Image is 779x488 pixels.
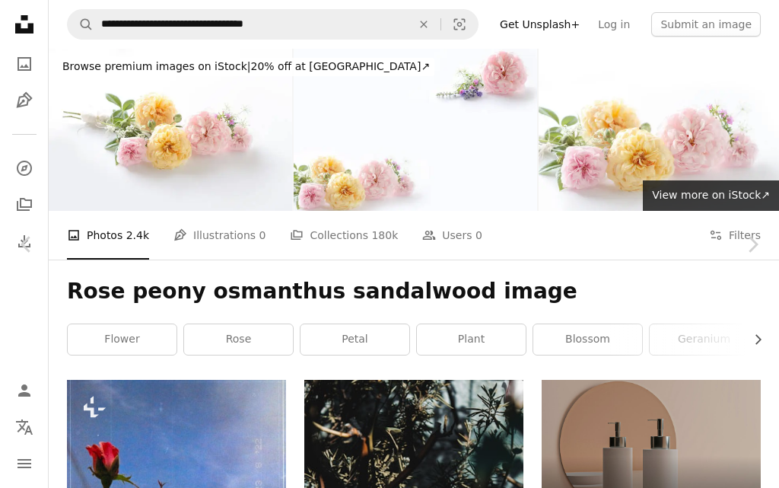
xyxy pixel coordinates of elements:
[184,324,293,355] a: rose
[417,324,526,355] a: plant
[9,153,40,183] a: Explore
[49,49,292,211] img: Rose bouquet .
[9,85,40,116] a: Illustrations
[9,448,40,479] button: Menu
[422,211,482,260] a: Users 0
[589,12,639,37] a: Log in
[300,324,409,355] a: petal
[259,227,266,244] span: 0
[294,49,537,211] img: Rose bouquet .
[67,9,479,40] form: Find visuals sitewide
[441,10,478,39] button: Visual search
[709,211,761,260] button: Filters
[68,10,94,39] button: Search Unsplash
[371,227,398,244] span: 180k
[533,324,642,355] a: blossom
[68,324,176,355] a: flower
[62,60,250,72] span: Browse premium images on iStock |
[726,171,779,317] a: Next
[491,12,589,37] a: Get Unsplash+
[651,12,761,37] button: Submit an image
[643,180,779,211] a: View more on iStock↗
[475,227,482,244] span: 0
[407,10,440,39] button: Clear
[650,324,758,355] a: geranium
[9,375,40,406] a: Log in / Sign up
[9,49,40,79] a: Photos
[744,324,761,355] button: scroll list to the right
[67,278,761,305] h1: Rose peony osmanthus sandalwood image
[652,189,770,201] span: View more on iStock ↗
[290,211,398,260] a: Collections 180k
[49,49,444,85] a: Browse premium images on iStock|20% off at [GEOGRAPHIC_DATA]↗
[173,211,265,260] a: Illustrations 0
[9,412,40,442] button: Language
[62,60,430,72] span: 20% off at [GEOGRAPHIC_DATA] ↗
